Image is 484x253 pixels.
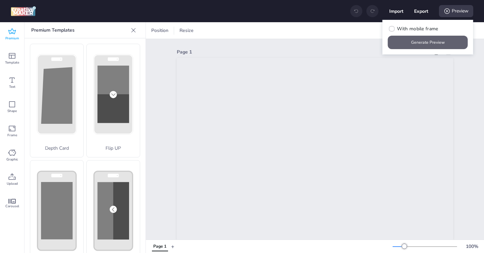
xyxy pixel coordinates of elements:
span: Shape [7,108,17,114]
span: With mobile frame [397,25,438,32]
button: + [171,241,174,252]
div: Tabs [149,241,171,252]
div: Page 1 [177,48,380,56]
span: Premium [5,36,19,41]
p: Premium Templates [31,22,128,38]
span: Frame [7,133,17,138]
div: Preview [439,5,473,17]
div: 100 % [464,243,480,250]
span: Text [9,84,15,89]
p: Flip UP [87,145,140,152]
span: Resize [178,27,195,34]
span: Template [5,60,19,65]
button: Export [414,4,428,18]
img: logo Creative Maker [11,6,36,16]
span: Carousel [5,204,19,209]
button: Import [389,4,403,18]
p: Depth Card [30,145,83,152]
div: Page 1 [153,244,166,250]
span: Position [150,27,170,34]
button: Generate Preview [388,36,468,49]
span: Graphic [6,157,18,162]
span: Upload [7,181,18,186]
